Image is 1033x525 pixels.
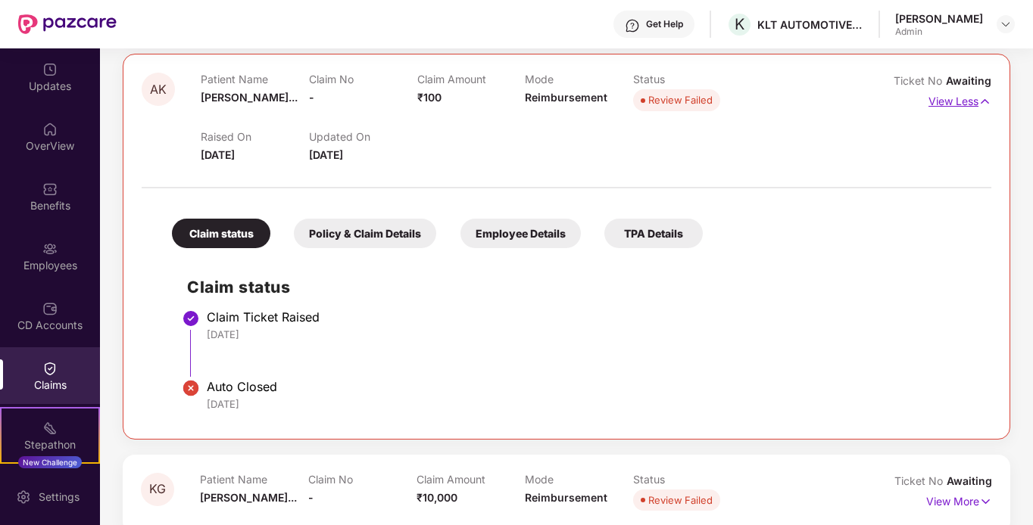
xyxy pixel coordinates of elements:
p: Raised On [201,130,309,143]
img: svg+xml;base64,PHN2ZyB4bWxucz0iaHR0cDovL3d3dy53My5vcmcvMjAwMC9zdmciIHdpZHRoPSIyMSIgaGVpZ2h0PSIyMC... [42,421,58,436]
span: Reimbursement [525,491,607,504]
p: Mode [525,73,633,85]
img: svg+xml;base64,PHN2ZyBpZD0iU3RlcC1Eb25lLTIweDIwIiB4bWxucz0iaHR0cDovL3d3dy53My5vcmcvMjAwMC9zdmciIH... [182,379,200,397]
img: svg+xml;base64,PHN2ZyBpZD0iU2V0dGluZy0yMHgyMCIgeG1sbnM9Imh0dHA6Ly93d3cudzMub3JnLzIwMDAvc3ZnIiB3aW... [16,489,31,505]
img: svg+xml;base64,PHN2ZyBpZD0iQmVuZWZpdHMiIHhtbG5zPSJodHRwOi8vd3d3LnczLm9yZy8yMDAwL3N2ZyIgd2lkdGg9Ij... [42,182,58,197]
img: svg+xml;base64,PHN2ZyB4bWxucz0iaHR0cDovL3d3dy53My5vcmcvMjAwMC9zdmciIHdpZHRoPSIxNyIgaGVpZ2h0PSIxNy... [979,493,992,510]
div: KLT AUTOMOTIVE AND TUBULAR PRODUCTS LTD [757,17,863,32]
span: ₹10,000 [417,491,457,504]
div: Admin [895,26,983,38]
div: Review Failed [648,492,713,508]
p: Claim Amount [417,73,526,85]
img: svg+xml;base64,PHN2ZyBpZD0iQ2xhaW0iIHhtbG5zPSJodHRwOi8vd3d3LnczLm9yZy8yMDAwL3N2ZyIgd2lkdGg9IjIwIi... [42,361,58,376]
span: [DATE] [309,148,343,161]
img: svg+xml;base64,PHN2ZyBpZD0iU3RlcC1Eb25lLTMyeDMyIiB4bWxucz0iaHR0cDovL3d3dy53My5vcmcvMjAwMC9zdmciIH... [182,309,200,328]
div: [PERSON_NAME] [895,11,983,26]
span: Awaiting [946,74,991,87]
span: [DATE] [201,148,235,161]
div: Claim status [172,219,270,248]
span: - [308,491,314,504]
p: Updated On [309,130,417,143]
div: Claim Ticket Raised [207,309,976,325]
h2: Claim status [187,275,976,300]
span: ₹100 [417,91,442,104]
img: svg+xml;base64,PHN2ZyBpZD0iSGVscC0zMngzMiIgeG1sbnM9Imh0dHA6Ly93d3cudzMub3JnLzIwMDAvc3ZnIiB3aWR0aD... [625,18,640,33]
span: AK [150,83,167,96]
img: svg+xml;base64,PHN2ZyBpZD0iQ0RfQWNjb3VudHMiIGRhdGEtbmFtZT0iQ0QgQWNjb3VudHMiIHhtbG5zPSJodHRwOi8vd3... [42,301,58,316]
div: [DATE] [207,397,976,411]
p: Mode [525,473,633,486]
p: Status [633,473,741,486]
p: Patient Name [201,73,309,85]
div: Get Help [646,18,683,30]
p: Claim Amount [417,473,525,486]
span: Awaiting [947,474,992,487]
span: Reimbursement [525,91,607,104]
img: svg+xml;base64,PHN2ZyB4bWxucz0iaHR0cDovL3d3dy53My5vcmcvMjAwMC9zdmciIHdpZHRoPSIxNyIgaGVpZ2h0PSIxNy... [978,93,991,110]
p: Status [633,73,741,85]
img: New Pazcare Logo [18,14,117,34]
div: TPA Details [604,219,703,248]
span: Ticket No [894,74,946,87]
p: View Less [928,89,991,110]
img: svg+xml;base64,PHN2ZyBpZD0iRW1wbG95ZWVzIiB4bWxucz0iaHR0cDovL3d3dy53My5vcmcvMjAwMC9zdmciIHdpZHRoPS... [42,241,58,256]
img: svg+xml;base64,PHN2ZyBpZD0iRHJvcGRvd24tMzJ4MzIiIHhtbG5zPSJodHRwOi8vd3d3LnczLm9yZy8yMDAwL3N2ZyIgd2... [1000,18,1012,30]
span: KG [149,483,166,495]
div: New Challenge [18,456,82,468]
div: Employee Details [460,219,581,248]
p: Patient Name [200,473,308,486]
span: K [735,15,744,33]
div: Policy & Claim Details [294,219,436,248]
p: View More [926,489,992,510]
div: Auto Closed [207,379,976,394]
div: Review Failed [648,92,713,107]
p: Claim No [308,473,417,486]
div: Settings [34,489,84,505]
div: Stepathon [2,437,98,452]
span: - [309,91,314,104]
span: [PERSON_NAME]... [201,91,298,104]
span: Ticket No [894,474,947,487]
img: svg+xml;base64,PHN2ZyBpZD0iSG9tZSIgeG1sbnM9Imh0dHA6Ly93d3cudzMub3JnLzIwMDAvc3ZnIiB3aWR0aD0iMjAiIG... [42,122,58,137]
span: [PERSON_NAME]... [200,491,297,504]
img: svg+xml;base64,PHN2ZyBpZD0iVXBkYXRlZCIgeG1sbnM9Imh0dHA6Ly93d3cudzMub3JnLzIwMDAvc3ZnIiB3aWR0aD0iMj... [42,62,58,77]
div: [DATE] [207,328,976,341]
p: Claim No [309,73,417,85]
